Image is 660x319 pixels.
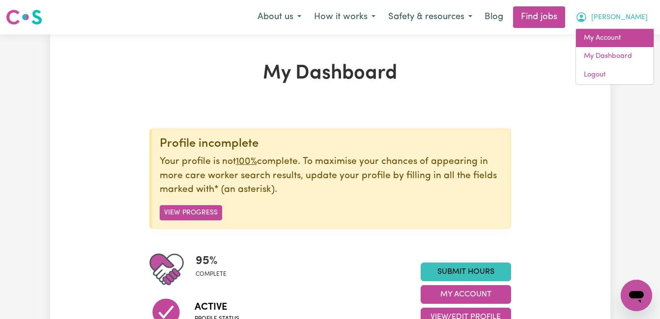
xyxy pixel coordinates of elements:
[214,185,275,194] span: an asterisk
[160,205,222,220] button: View Progress
[160,155,503,197] p: Your profile is not complete. To maximise your chances of appearing in more care worker search re...
[251,7,308,27] button: About us
[576,29,654,48] a: My Account
[591,12,648,23] span: [PERSON_NAME]
[236,157,257,166] u: 100%
[382,7,479,27] button: Safety & resources
[308,7,382,27] button: How it works
[196,252,227,270] span: 95 %
[479,6,509,28] a: Blog
[421,263,511,281] a: Submit Hours
[6,8,42,26] img: Careseekers logo
[196,270,227,279] span: complete
[160,137,503,151] div: Profile incomplete
[195,300,239,315] span: Active
[621,280,652,311] iframe: Button to launch messaging window
[149,62,511,85] h1: My Dashboard
[569,7,654,27] button: My Account
[6,6,42,28] a: Careseekers logo
[576,66,654,84] a: Logout
[196,252,234,287] div: Profile completeness: 95%
[421,285,511,304] button: My Account
[576,47,654,66] a: My Dashboard
[575,28,654,85] div: My Account
[513,6,565,28] a: Find jobs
